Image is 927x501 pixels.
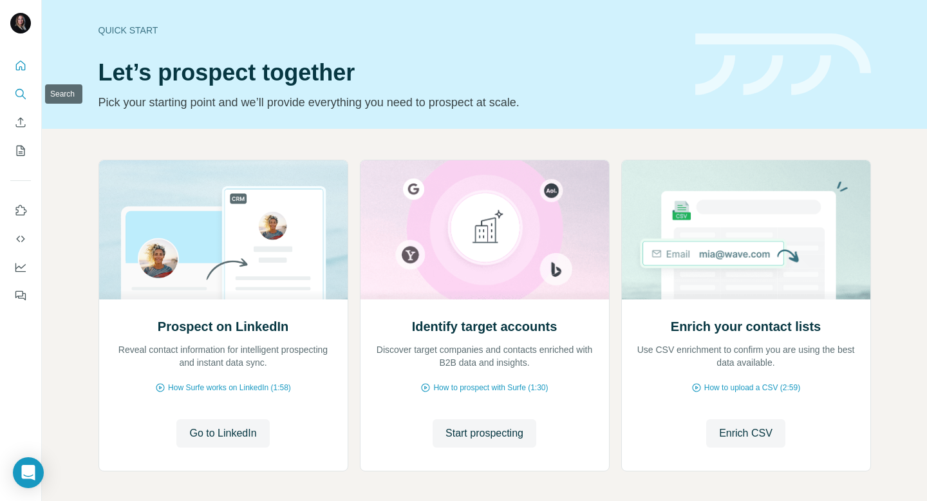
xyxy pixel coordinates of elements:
img: Identify target accounts [360,160,610,299]
p: Reveal contact information for intelligent prospecting and instant data sync. [112,343,335,369]
button: Enrich CSV [10,111,31,134]
span: How to prospect with Surfe (1:30) [433,382,548,393]
button: Enrich CSV [706,419,785,448]
img: Enrich your contact lists [621,160,871,299]
button: Start prospecting [433,419,536,448]
button: Use Surfe on LinkedIn [10,199,31,222]
h2: Enrich your contact lists [671,317,821,336]
span: Go to LinkedIn [189,426,256,441]
button: Quick start [10,54,31,77]
button: My lists [10,139,31,162]
span: Start prospecting [445,426,523,441]
h2: Identify target accounts [412,317,557,336]
button: Go to LinkedIn [176,419,269,448]
p: Pick your starting point and we’ll provide everything you need to prospect at scale. [98,93,680,111]
h2: Prospect on LinkedIn [158,317,288,336]
button: Dashboard [10,256,31,279]
img: Avatar [10,13,31,33]
span: How Surfe works on LinkedIn (1:58) [168,382,291,393]
img: Prospect on LinkedIn [98,160,348,299]
span: How to upload a CSV (2:59) [704,382,800,393]
div: Quick start [98,24,680,37]
img: banner [695,33,871,96]
button: Use Surfe API [10,227,31,250]
p: Discover target companies and contacts enriched with B2B data and insights. [373,343,596,369]
p: Use CSV enrichment to confirm you are using the best data available. [635,343,857,369]
h1: Let’s prospect together [98,60,680,86]
span: Enrich CSV [719,426,772,441]
div: Open Intercom Messenger [13,457,44,488]
button: Feedback [10,284,31,307]
button: Search [10,82,31,106]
